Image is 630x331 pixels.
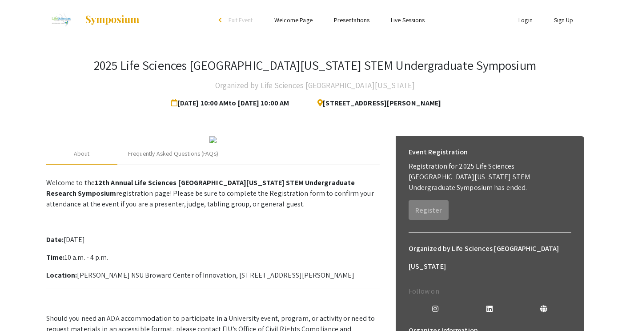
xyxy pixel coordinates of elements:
[46,252,380,263] p: 10 a.m. - 4 p.m.
[94,58,536,73] h3: 2025 Life Sciences [GEOGRAPHIC_DATA][US_STATE] STEM Undergraduate Symposium
[310,94,441,112] span: [STREET_ADDRESS][PERSON_NAME]
[46,270,380,281] p: [PERSON_NAME] NSU Broward Center of Innovation, [STREET_ADDRESS][PERSON_NAME]
[554,16,574,24] a: Sign Up
[409,286,571,297] p: Follow on
[209,136,217,143] img: 32153a09-f8cb-4114-bf27-cfb6bc84fc69.png
[46,234,380,245] p: [DATE]
[46,270,77,280] strong: Location:
[518,16,533,24] a: Login
[46,178,355,198] strong: 12th Annual Life Sciences [GEOGRAPHIC_DATA][US_STATE] STEM Undergraduate Research Symposium
[409,143,468,161] h6: Event Registration
[46,9,140,31] a: 2025 Life Sciences South Florida STEM Undergraduate Symposium
[46,235,64,244] strong: Date:
[46,9,76,31] img: 2025 Life Sciences South Florida STEM Undergraduate Symposium
[128,149,218,158] div: Frequently Asked Questions (FAQs)
[409,200,449,220] button: Register
[7,291,38,324] iframe: Chat
[215,77,414,94] h4: Organized by Life Sciences [GEOGRAPHIC_DATA][US_STATE]
[46,178,380,210] p: Welcome to the registration page! Please be sure to complete the Registration form to confirm you...
[274,16,313,24] a: Welcome Page
[229,16,253,24] span: Exit Event
[334,16,369,24] a: Presentations
[409,161,571,193] p: Registration for 2025 Life Sciences [GEOGRAPHIC_DATA][US_STATE] STEM Undergraduate Symposium has ...
[46,253,65,262] strong: Time:
[84,15,140,25] img: Symposium by ForagerOne
[171,94,293,112] span: [DATE] 10:00 AM to [DATE] 10:00 AM
[409,240,571,275] h6: Organized by Life Sciences [GEOGRAPHIC_DATA][US_STATE]
[391,16,425,24] a: Live Sessions
[219,17,224,23] div: arrow_back_ios
[74,149,90,158] div: About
